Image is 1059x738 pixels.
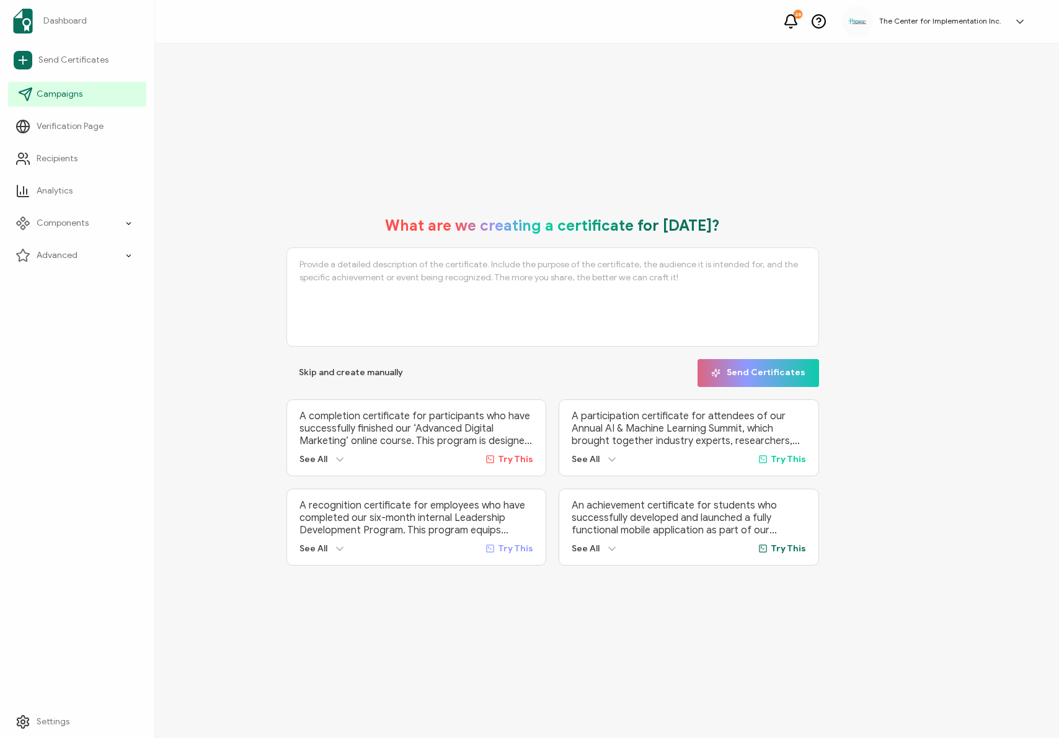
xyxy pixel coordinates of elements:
span: Recipients [37,153,78,165]
button: Skip and create manually [286,359,415,387]
span: Analytics [37,185,73,197]
iframe: Chat Widget [997,678,1059,738]
span: Dashboard [43,15,87,27]
img: 96c7498d-da97-4c24-b3c0-be8089c2e64f.png [848,18,867,25]
span: Verification Page [37,120,104,133]
p: A recognition certificate for employees who have completed our six-month internal Leadership Deve... [299,499,534,536]
span: Campaigns [37,88,82,100]
p: A participation certificate for attendees of our Annual AI & Machine Learning Summit, which broug... [572,410,806,447]
img: sertifier-logomark-colored.svg [13,9,33,33]
span: Try This [771,454,806,465]
h5: The Center for Implementation Inc. [879,17,1001,25]
span: Try This [771,543,806,554]
span: See All [572,454,600,465]
span: Try This [498,543,533,554]
p: A completion certificate for participants who have successfully finished our ‘Advanced Digital Ma... [299,410,534,447]
a: Verification Page [8,114,146,139]
a: Dashboard [8,4,146,38]
span: See All [572,543,600,554]
span: Send Certificates [711,368,805,378]
span: Settings [37,716,69,728]
p: An achievement certificate for students who successfully developed and launched a fully functiona... [572,499,806,536]
span: See All [299,454,327,465]
div: 28 [794,10,802,19]
span: See All [299,543,327,554]
button: Send Certificates [698,359,819,387]
span: Try This [498,454,533,465]
span: Advanced [37,249,78,262]
h1: What are we creating a certificate for [DATE]? [385,216,720,235]
a: Campaigns [8,82,146,107]
a: Send Certificates [8,46,146,74]
span: Components [37,217,89,229]
a: Settings [8,709,146,734]
span: Send Certificates [38,54,109,66]
a: Analytics [8,179,146,203]
span: Skip and create manually [299,368,403,377]
a: Recipients [8,146,146,171]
